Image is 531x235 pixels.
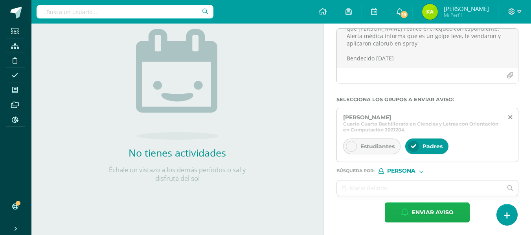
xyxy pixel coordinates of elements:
[343,121,503,133] span: Cuarto Cuarto Bachillerato en Ciencias y Letras con Orientación en Computación 2021204
[444,5,489,13] span: [PERSON_NAME]
[400,10,408,19] span: 19
[336,97,518,102] label: Selecciona los grupos a enviar aviso :
[337,180,503,196] input: Ej. Mario Galindo
[136,29,219,140] img: no_activities.png
[343,114,391,121] span: [PERSON_NAME]
[378,168,437,174] div: [object Object]
[99,146,256,159] h2: No tienes actividades
[422,4,438,20] img: d6f4a965678b72818fa0429cbf0648b7.png
[337,29,518,68] textarea: Estimados padres de familia El motivo del presente aviso es para informarles, que su hija [PERSON...
[37,5,213,18] input: Busca un usuario...
[360,143,395,150] span: Estudiantes
[423,143,443,150] span: Padres
[412,203,454,222] span: Enviar aviso
[99,166,256,183] p: Échale un vistazo a los demás períodos o sal y disfruta del sol
[385,202,470,222] button: Enviar aviso
[336,169,375,173] span: Búsqueda por :
[444,12,489,18] span: Mi Perfil
[387,169,415,173] span: Persona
